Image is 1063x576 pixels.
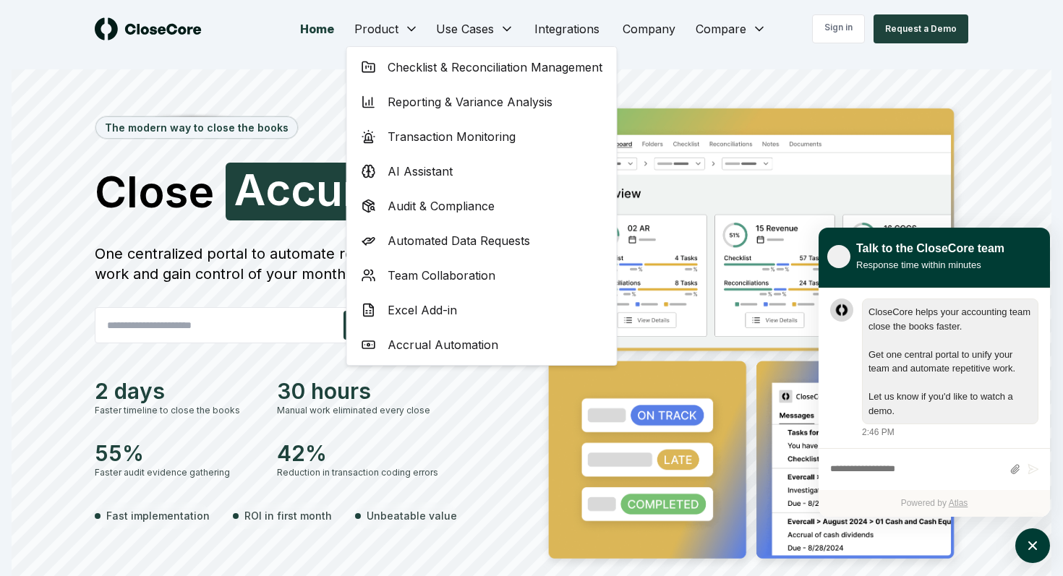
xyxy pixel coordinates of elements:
[388,267,495,284] span: Team Collaboration
[350,223,614,258] a: Automated Data Requests
[862,298,1038,439] div: Friday, August 22, 2:46 PM
[819,288,1050,517] div: atlas-ticket
[388,93,552,111] span: Reporting & Variance Analysis
[388,163,453,180] span: AI Assistant
[388,232,530,249] span: Automated Data Requests
[862,426,895,439] div: 2:46 PM
[350,85,614,119] a: Reporting & Variance Analysis
[868,305,1032,418] div: atlas-message-text
[388,301,457,319] span: Excel Add-in
[830,456,1038,483] div: atlas-composer
[350,258,614,293] a: Team Collaboration
[350,293,614,327] a: Excel Add-in
[388,59,602,76] span: Checklist & Reconciliation Management
[830,298,853,322] div: atlas-message-author-avatar
[856,240,1004,257] div: Talk to the CloseCore team
[819,490,1050,517] div: Powered by
[1009,463,1020,476] button: Attach files by clicking or dropping files here
[388,197,495,215] span: Audit & Compliance
[388,128,516,145] span: Transaction Monitoring
[862,298,1038,424] div: atlas-message-bubble
[819,228,1050,517] div: atlas-window
[388,336,498,353] span: Accrual Automation
[830,298,1038,439] div: atlas-message
[350,119,614,154] a: Transaction Monitoring
[949,498,968,508] a: Atlas
[856,257,1004,272] div: Response time within minutes
[350,327,614,362] a: Accrual Automation
[350,50,614,85] a: Checklist & Reconciliation Management
[350,189,614,223] a: Audit & Compliance
[350,154,614,189] a: AI Assistant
